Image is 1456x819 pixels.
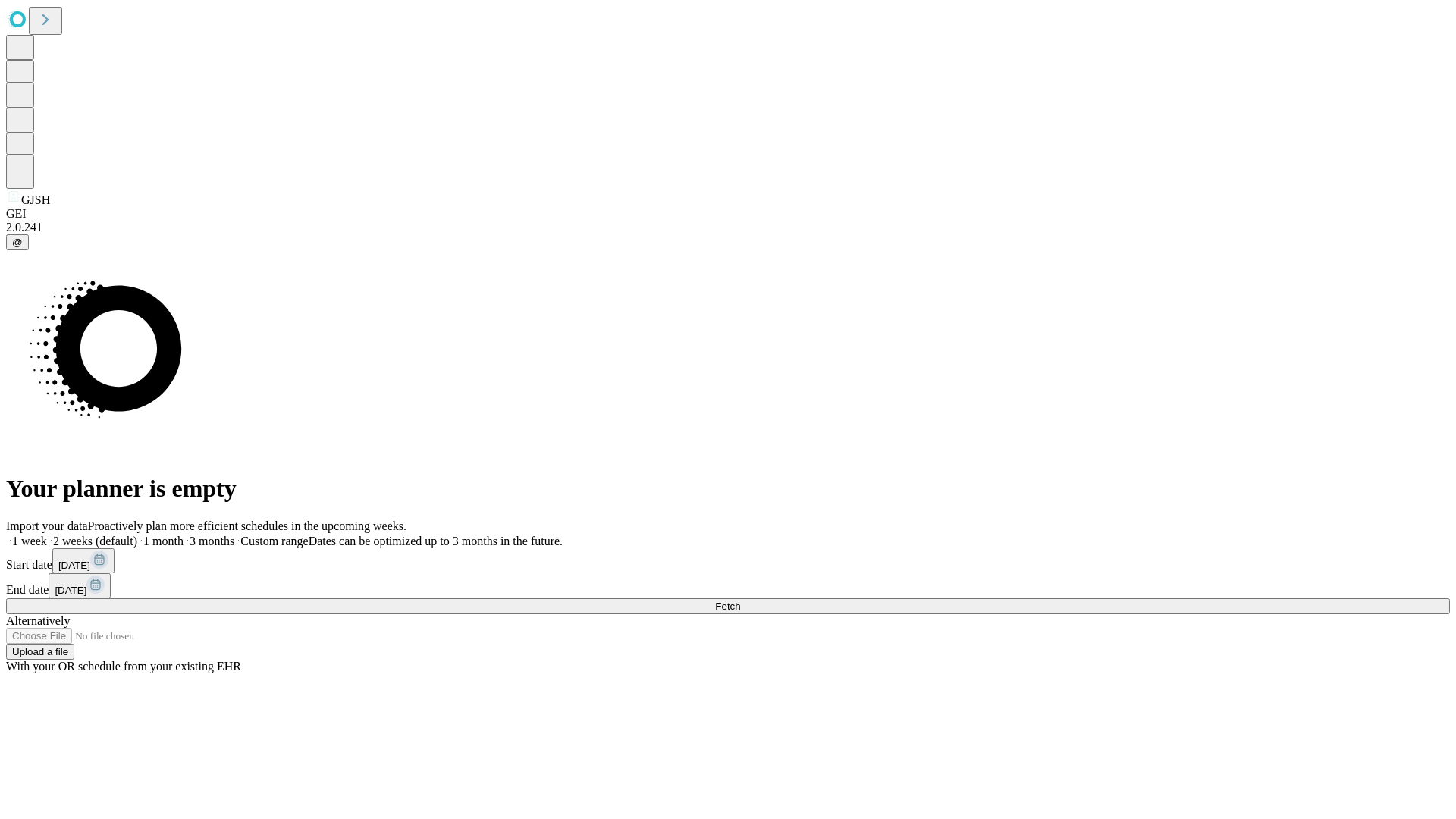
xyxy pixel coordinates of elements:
h1: Your planner is empty [6,475,1450,503]
span: Proactively plan more efficient schedules in the upcoming weeks. [88,519,406,532]
span: Custom range [240,535,308,548]
span: [DATE] [58,560,90,571]
div: 2.0.241 [6,221,1450,234]
span: [DATE] [55,585,86,596]
span: 1 week [12,535,47,548]
div: GEI [6,207,1450,221]
span: @ [12,237,23,248]
span: 1 month [143,535,184,548]
button: Upload a file [6,644,74,660]
span: GJSH [21,193,50,206]
span: Import your data [6,519,88,532]
button: Fetch [6,598,1450,614]
div: End date [6,573,1450,598]
span: 3 months [190,535,234,548]
button: [DATE] [49,573,111,598]
div: Start date [6,548,1450,573]
span: Dates can be optimized up to 3 months in the future. [309,535,563,548]
span: Fetch [715,601,740,612]
span: 2 weeks (default) [53,535,137,548]
button: @ [6,234,29,250]
button: [DATE] [52,548,115,573]
span: Alternatively [6,614,70,627]
span: With your OR schedule from your existing EHR [6,660,241,673]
